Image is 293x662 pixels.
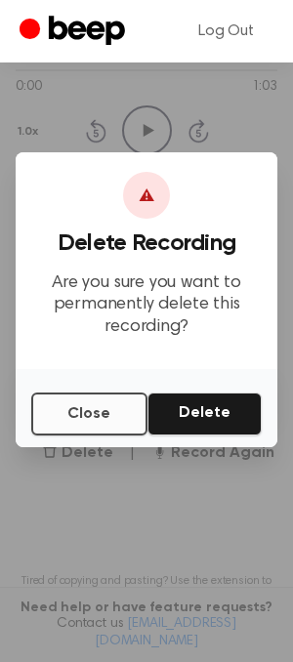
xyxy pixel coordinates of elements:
[31,393,147,435] button: Close
[31,272,262,339] p: Are you sure you want to permanently delete this recording?
[123,172,170,219] div: ⚠
[147,393,262,435] button: Delete
[179,8,273,55] a: Log Out
[20,13,130,51] a: Beep
[31,230,262,257] h3: Delete Recording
